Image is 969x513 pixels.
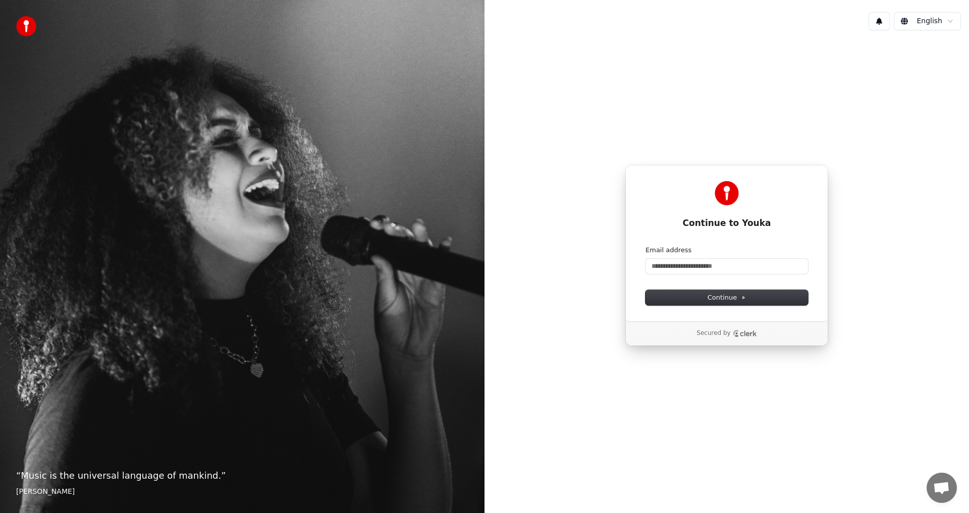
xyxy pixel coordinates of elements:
span: Continue [708,293,746,302]
p: Secured by [696,329,730,337]
a: Clerk logo [733,330,757,337]
label: Email address [645,246,691,255]
p: “ Music is the universal language of mankind. ” [16,469,468,483]
button: Continue [645,290,808,305]
h1: Continue to Youka [645,217,808,230]
footer: [PERSON_NAME] [16,487,468,497]
img: youka [16,16,36,36]
img: Youka [715,181,739,205]
a: 채팅 열기 [927,473,957,503]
